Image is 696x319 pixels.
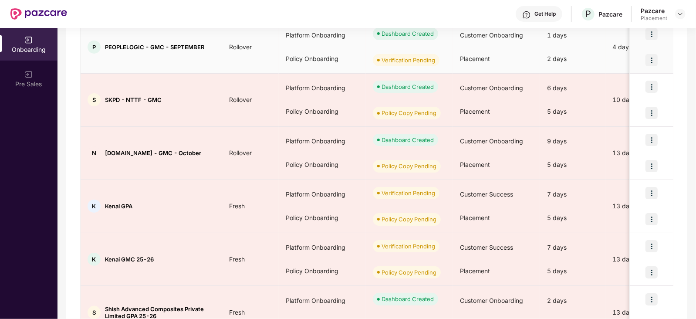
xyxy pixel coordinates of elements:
[460,84,523,92] span: Customer Onboarding
[645,293,658,305] img: icon
[645,28,658,40] img: icon
[222,255,252,263] span: Fresh
[645,160,658,172] img: icon
[88,146,101,159] div: N
[88,253,101,266] div: K
[382,189,435,197] div: Verification Pending
[677,10,684,17] img: svg+xml;base64,PHN2ZyBpZD0iRHJvcGRvd24tMzJ4MzIiIHhtbG5zPSJodHRwOi8vd3d3LnczLm9yZy8yMDAwL3N2ZyIgd2...
[279,76,366,100] div: Platform Onboarding
[382,295,434,303] div: Dashboard Created
[460,267,490,275] span: Placement
[641,7,667,15] div: Pazcare
[540,76,605,100] div: 6 days
[540,24,605,47] div: 1 days
[540,206,605,230] div: 5 days
[222,202,252,210] span: Fresh
[460,297,523,304] span: Customer Onboarding
[540,153,605,176] div: 5 days
[460,55,490,62] span: Placement
[645,240,658,252] img: icon
[460,137,523,145] span: Customer Onboarding
[460,244,513,251] span: Customer Success
[279,24,366,47] div: Platform Onboarding
[540,289,605,312] div: 2 days
[598,10,622,18] div: Pazcare
[645,213,658,225] img: icon
[540,47,605,71] div: 2 days
[605,148,679,158] div: 13 days
[279,47,366,71] div: Policy Onboarding
[382,242,435,251] div: Verification Pending
[222,43,259,51] span: Rollover
[105,149,201,156] span: [DOMAIN_NAME] - GMC - October
[279,183,366,206] div: Platform Onboarding
[605,308,679,317] div: 13 days
[540,100,605,123] div: 5 days
[279,153,366,176] div: Policy Onboarding
[645,81,658,93] img: icon
[645,107,658,119] img: icon
[88,93,101,106] div: S
[382,162,436,170] div: Policy Copy Pending
[645,187,658,199] img: icon
[645,134,658,146] img: icon
[279,236,366,259] div: Platform Onboarding
[605,255,679,264] div: 13 days
[645,266,658,278] img: icon
[382,109,436,117] div: Policy Copy Pending
[382,136,434,144] div: Dashboard Created
[382,82,434,91] div: Dashboard Created
[279,289,366,312] div: Platform Onboarding
[382,29,434,38] div: Dashboard Created
[382,215,436,224] div: Policy Copy Pending
[605,201,679,211] div: 13 days
[460,31,523,39] span: Customer Onboarding
[540,236,605,259] div: 7 days
[460,161,490,168] span: Placement
[279,259,366,283] div: Policy Onboarding
[88,200,101,213] div: K
[105,96,162,103] span: SKPD - NTTF - GMC
[24,36,33,44] img: svg+xml;base64,PHN2ZyB3aWR0aD0iMjAiIGhlaWdodD0iMjAiIHZpZXdCb3g9IjAgMCAyMCAyMCIgZmlsbD0ibm9uZSIgeG...
[540,183,605,206] div: 7 days
[460,108,490,115] span: Placement
[279,129,366,153] div: Platform Onboarding
[222,309,252,316] span: Fresh
[24,70,33,79] img: svg+xml;base64,PHN2ZyB3aWR0aD0iMjAiIGhlaWdodD0iMjAiIHZpZXdCb3g9IjAgMCAyMCAyMCIgZmlsbD0ibm9uZSIgeG...
[540,129,605,153] div: 9 days
[88,41,101,54] div: P
[10,8,67,20] img: New Pazcare Logo
[605,42,679,52] div: 4 days
[641,15,667,22] div: Placement
[460,214,490,221] span: Placement
[88,306,101,319] div: S
[460,190,513,198] span: Customer Success
[605,95,679,105] div: 10 days
[105,256,154,263] span: Kenai GMC 25-26
[534,10,556,17] div: Get Help
[645,54,658,66] img: icon
[540,259,605,283] div: 5 days
[382,268,436,277] div: Policy Copy Pending
[522,10,531,19] img: svg+xml;base64,PHN2ZyBpZD0iSGVscC0zMngzMiIgeG1sbnM9Imh0dHA6Ly93d3cudzMub3JnLzIwMDAvc3ZnIiB3aWR0aD...
[382,56,435,64] div: Verification Pending
[279,100,366,123] div: Policy Onboarding
[105,44,204,51] span: PEOPLELOGIC - GMC - SEPTEMBER
[279,206,366,230] div: Policy Onboarding
[105,203,132,210] span: Kenai GPA
[222,96,259,103] span: Rollover
[222,149,259,156] span: Rollover
[585,9,591,19] span: P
